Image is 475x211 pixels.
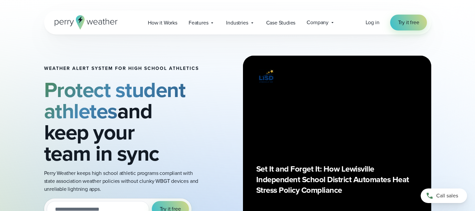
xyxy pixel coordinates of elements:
strong: Protect student athletes [44,74,186,127]
img: Lewisville ISD logo [256,69,276,84]
span: How it Works [148,19,177,27]
span: Company [307,19,328,26]
span: Case Studies [266,19,296,27]
a: Log in [366,19,380,26]
h2: and keep your team in sync [44,79,199,164]
span: Log in [366,19,380,26]
span: Try it free [398,19,419,26]
a: Try it free [390,15,427,30]
span: Call sales [436,192,458,200]
h1: Weather Alert System for High School Athletics [44,66,199,71]
a: Case Studies [261,16,301,29]
a: How it Works [142,16,183,29]
p: Perry Weather keeps high school athletic programs compliant with state association weather polici... [44,169,199,193]
span: Features [189,19,208,27]
span: Industries [226,19,248,27]
p: Set It and Forget It: How Lewisville Independent School District Automates Heat Stress Policy Com... [256,164,418,195]
a: Call sales [421,188,467,203]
